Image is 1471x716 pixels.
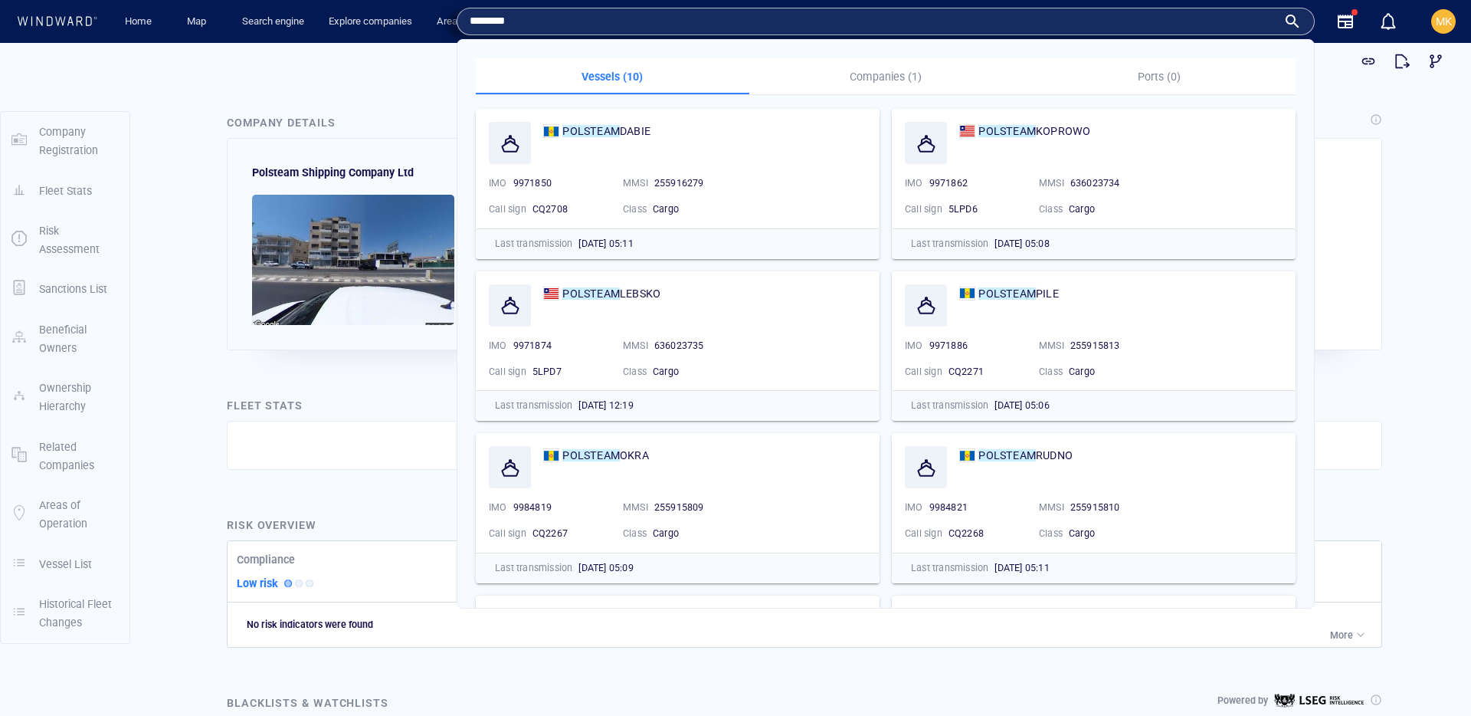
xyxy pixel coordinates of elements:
p: MMSI [623,501,648,514]
span: KOPROWO [1036,125,1090,137]
p: MMSI [1039,501,1064,514]
p: No risk indicators were found [243,575,373,589]
p: Class [623,202,647,216]
mark: POLSTEAM [562,449,620,461]
div: Cargo [653,202,745,216]
span: 255915813 [1070,340,1120,351]
button: Vessel List [1,501,129,541]
span: Blacklists & watchlists [227,654,388,666]
a: Areas of Operation [1,465,129,477]
a: Related Companies [1,406,129,418]
img: Z [252,152,454,282]
p: Email [722,120,745,134]
span: CQ2267 [532,527,568,539]
p: IMO [489,339,507,353]
p: Call sign [905,365,942,379]
div: [STREET_ADDRESS][PERSON_NAME] A.t. [STREET_ADDRESS] A.t. [STREET_ADDRESS] [503,191,1357,218]
mark: POLSTEAM [978,125,1036,137]
p: Class [1039,527,1063,540]
span: 255915810 [1070,501,1120,513]
button: Related Companies [1,384,129,443]
button: Visual link analysis [1419,2,1453,35]
span: MK [1436,15,1452,28]
div: N/A [503,136,703,150]
button: Risk Assessment [1,168,129,227]
p: Vessel List [39,512,92,530]
mark: POLSTEAM [978,287,1036,300]
a: Area analysis [431,8,502,35]
p: Call sign [489,202,526,216]
a: Map [181,8,218,35]
span: POLSTEAM OKRA [562,446,648,465]
p: Ports (0) [1031,67,1286,86]
a: Risk Assessment [1,190,129,202]
a: Ownership Hierarchy [1,348,129,360]
span: DABIE [620,125,650,137]
a: Explore companies [323,8,418,35]
button: Historical Fleet Changes [1,541,129,600]
p: IMO [905,501,923,514]
p: MMSI [1039,176,1064,190]
a: Vessel List [1,514,129,526]
iframe: Chat [1406,647,1460,705]
button: Home [113,8,162,35]
mark: POLSTEAM [562,125,620,137]
span: CQ2271 [948,366,984,377]
a: Company Registration [1,92,129,103]
span: OKRA [620,449,649,461]
p: Call sign [489,365,526,379]
a: POLSTEAMLEBSKO [543,284,660,303]
p: Call sign [905,527,942,540]
span: 9971886 [929,340,968,351]
a: Sanctions List [1,240,129,251]
span: [DATE] 05:08 [994,238,1049,249]
div: Cargo [1069,202,1161,216]
span: Company Details [227,74,336,86]
p: Class [1039,365,1063,379]
p: Call sign [905,202,942,216]
a: POLSTEAMRUDNO [959,446,1073,465]
span: 636023735 [654,340,704,351]
span: 636023734 [1070,177,1120,189]
span: Polsteam Shipping Company Ltd [252,123,414,136]
p: No fleet size information found. [739,396,873,409]
span: Fleet Stats [227,356,303,369]
span: [DATE] 05:11 [994,562,1049,573]
p: More [1330,586,1353,599]
div: N/A [939,136,1139,150]
span: 9984821 [929,501,968,513]
div: Cargo [1069,527,1161,540]
span: CQ2708 [532,203,568,215]
span: PILE [1036,287,1059,300]
p: Class [1039,202,1063,216]
a: Beneficial Owners [1,289,129,301]
button: Beneficial Owners [1,267,129,326]
p: Telephone [1158,120,1202,134]
mark: POLSTEAM [562,287,620,300]
p: Vessels (10) [485,67,740,86]
p: Fleet Stats [39,139,92,157]
a: Fleet Stats [1,141,129,153]
span: CQ2268 [948,527,984,539]
span: Risk overview [227,476,316,488]
p: Website [939,120,974,134]
span: 9984819 [513,501,552,513]
p: Class [623,365,647,379]
span: 9971874 [513,340,552,351]
span: POLSTEAM DABIE [562,122,650,140]
p: Call sign [489,527,526,540]
p: Last transmission [495,561,572,575]
a: POLSTEAMDABIE [543,122,650,140]
button: Get link [1351,2,1385,35]
a: Historical Fleet Changes [1,564,129,576]
span: 5LPD7 [532,366,562,377]
span: 9971862 [929,177,968,189]
span: 255915809 [654,501,704,513]
p: Ownership Hierarchy [39,336,119,373]
a: POLSTEAMPILE [959,284,1059,303]
span: LEBSKO [620,287,660,300]
p: Historical Fleet Changes [39,552,119,590]
p: Last transmission [911,237,988,251]
p: Powered by [1217,651,1268,665]
p: Areas of Operation [39,453,119,491]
